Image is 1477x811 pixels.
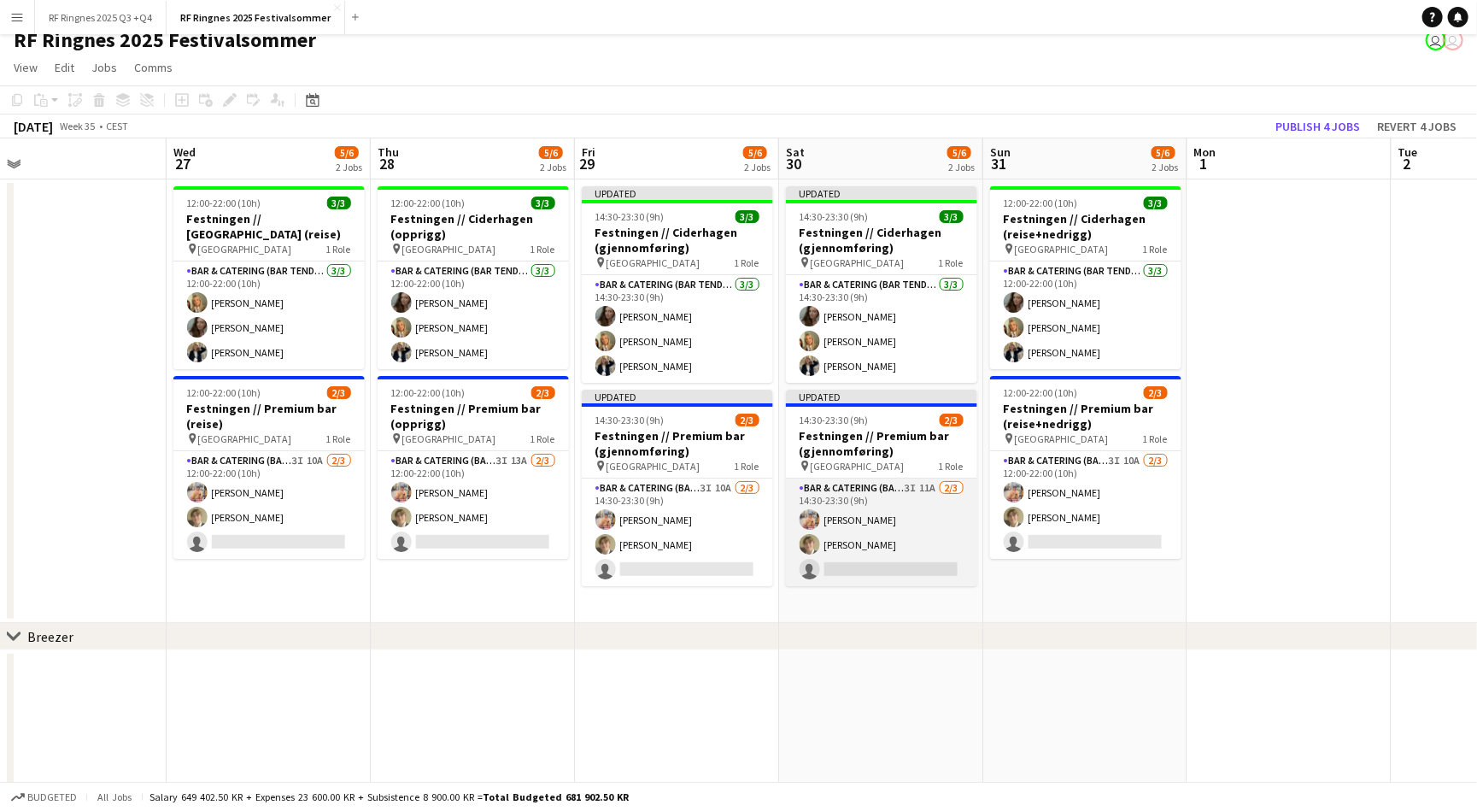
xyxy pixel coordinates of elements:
app-job-card: Updated14:30-23:30 (9h)2/3Festningen // Premium bar (gjennomføring) [GEOGRAPHIC_DATA]1 RoleBar & ... [786,390,977,586]
div: CEST [106,120,128,132]
h3: Festningen // Ciderhagen (opprigg) [378,211,569,242]
app-card-role: Bar & Catering (Bar Tender)3/314:30-23:30 (9h)[PERSON_NAME][PERSON_NAME][PERSON_NAME] [582,275,773,383]
h3: Festningen // [GEOGRAPHIC_DATA] (reise) [173,211,365,242]
span: [GEOGRAPHIC_DATA] [607,256,700,269]
span: 14:30-23:30 (9h) [595,414,665,426]
span: 1 Role [939,460,964,473]
app-job-card: 12:00-22:00 (10h)3/3Festningen // Ciderhagen (opprigg) [GEOGRAPHIC_DATA]1 RoleBar & Catering (Bar... [378,186,569,369]
div: Updated [786,186,977,200]
div: 2 Jobs [1152,161,1179,173]
app-card-role: Bar & Catering (Bar Tender)3I10A2/312:00-22:00 (10h)[PERSON_NAME][PERSON_NAME] [173,451,365,559]
span: Sat [786,144,805,160]
span: 12:00-22:00 (10h) [391,386,466,399]
span: Total Budgeted 681 902.50 KR [483,790,629,803]
h3: Festningen // Premium bar (gjennomføring) [582,428,773,459]
app-card-role: Bar & Catering (Bar Tender)3I10A2/312:00-22:00 (10h)[PERSON_NAME][PERSON_NAME] [990,451,1181,559]
span: 14:30-23:30 (9h) [595,210,665,223]
h3: Festningen // Premium bar (gjennomføring) [786,428,977,459]
span: 28 [375,154,399,173]
h3: Festningen // Ciderhagen (gjennomføring) [582,225,773,256]
span: 2/3 [531,386,555,399]
span: [GEOGRAPHIC_DATA] [198,243,292,256]
span: Tue [1398,144,1418,160]
span: 5/6 [743,146,767,159]
span: 5/6 [539,146,563,159]
div: Updated14:30-23:30 (9h)3/3Festningen // Ciderhagen (gjennomføring) [GEOGRAPHIC_DATA]1 RoleBar & C... [582,186,773,383]
div: [DATE] [14,118,53,135]
span: [GEOGRAPHIC_DATA] [198,432,292,445]
div: 2 Jobs [948,161,975,173]
span: Fri [582,144,595,160]
button: RF Ringnes 2025 Festivalsommer [167,1,345,34]
span: [GEOGRAPHIC_DATA] [402,243,496,256]
span: 12:00-22:00 (10h) [187,386,261,399]
span: 5/6 [947,146,971,159]
a: Jobs [85,56,124,79]
span: 2/3 [327,386,351,399]
div: Updated [786,390,977,403]
app-user-avatar: Mille Berger [1443,30,1463,50]
app-card-role: Bar & Catering (Bar Tender)3I10A2/314:30-23:30 (9h)[PERSON_NAME][PERSON_NAME] [582,479,773,586]
span: Comms [134,60,173,75]
span: 1 Role [530,243,555,256]
app-card-role: Bar & Catering (Bar Tender)3/312:00-22:00 (10h)[PERSON_NAME][PERSON_NAME][PERSON_NAME] [990,262,1181,369]
app-card-role: Bar & Catering (Bar Tender)3/312:00-22:00 (10h)[PERSON_NAME][PERSON_NAME][PERSON_NAME] [378,262,569,369]
span: 3/3 [531,197,555,209]
span: 1 Role [939,256,964,269]
span: 27 [171,154,196,173]
span: Thu [378,144,399,160]
div: Salary 649 402.50 KR + Expenses 23 600.00 KR + Subsistence 8 900.00 KR = [149,790,629,803]
span: 12:00-22:00 (10h) [187,197,261,209]
span: [GEOGRAPHIC_DATA] [1015,243,1109,256]
app-card-role: Bar & Catering (Bar Tender)3/312:00-22:00 (10h)[PERSON_NAME][PERSON_NAME][PERSON_NAME] [173,262,365,369]
h3: Festningen // Premium bar (reise+nedrigg) [990,401,1181,432]
app-job-card: 12:00-22:00 (10h)3/3Festningen // Ciderhagen (reise+nedrigg) [GEOGRAPHIC_DATA]1 RoleBar & Caterin... [990,186,1181,369]
span: 5/6 [1152,146,1175,159]
button: Revert 4 jobs [1370,115,1463,138]
span: 12:00-22:00 (10h) [1004,386,1078,399]
span: 1 Role [326,243,351,256]
app-card-role: Bar & Catering (Bar Tender)3I13A2/312:00-22:00 (10h)[PERSON_NAME][PERSON_NAME] [378,451,569,559]
span: 1 Role [1143,432,1168,445]
h3: Festningen // Ciderhagen (gjennomføring) [786,225,977,256]
span: View [14,60,38,75]
div: Updated [582,186,773,200]
span: [GEOGRAPHIC_DATA] [811,256,905,269]
span: 14:30-23:30 (9h) [800,210,869,223]
span: 31 [988,154,1011,173]
span: Edit [55,60,74,75]
h3: Festningen // Premium bar (opprigg) [378,401,569,432]
span: 1 Role [530,432,555,445]
span: 3/3 [940,210,964,223]
app-job-card: Updated14:30-23:30 (9h)2/3Festningen // Premium bar (gjennomføring) [GEOGRAPHIC_DATA]1 RoleBar & ... [582,390,773,586]
span: 14:30-23:30 (9h) [800,414,869,426]
span: [GEOGRAPHIC_DATA] [607,460,700,473]
app-user-avatar: Mille Berger [1426,30,1446,50]
span: [GEOGRAPHIC_DATA] [811,460,905,473]
span: Budgeted [27,791,77,803]
span: Mon [1194,144,1216,160]
app-job-card: 12:00-22:00 (10h)2/3Festningen // Premium bar (reise) [GEOGRAPHIC_DATA]1 RoleBar & Catering (Bar ... [173,376,365,559]
span: [GEOGRAPHIC_DATA] [1015,432,1109,445]
span: 12:00-22:00 (10h) [391,197,466,209]
span: 29 [579,154,595,173]
span: 3/3 [736,210,759,223]
span: 2 [1396,154,1418,173]
app-job-card: 12:00-22:00 (10h)2/3Festningen // Premium bar (reise+nedrigg) [GEOGRAPHIC_DATA]1 RoleBar & Cateri... [990,376,1181,559]
span: 30 [783,154,805,173]
div: 2 Jobs [540,161,566,173]
span: 3/3 [327,197,351,209]
span: 2/3 [736,414,759,426]
span: 1 Role [735,460,759,473]
app-job-card: 12:00-22:00 (10h)3/3Festningen // [GEOGRAPHIC_DATA] (reise) [GEOGRAPHIC_DATA]1 RoleBar & Catering... [173,186,365,369]
div: Updated [582,390,773,403]
span: 1 [1192,154,1216,173]
h3: Festningen // Ciderhagen (reise+nedrigg) [990,211,1181,242]
button: Budgeted [9,788,79,807]
app-card-role: Bar & Catering (Bar Tender)3/314:30-23:30 (9h)[PERSON_NAME][PERSON_NAME][PERSON_NAME] [786,275,977,383]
